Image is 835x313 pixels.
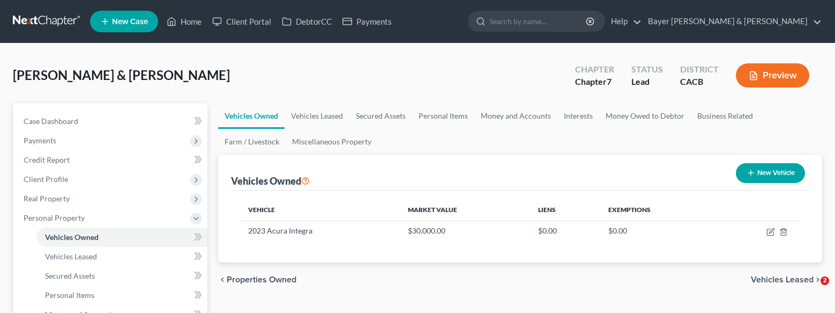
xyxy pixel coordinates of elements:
a: DebtorCC [277,12,337,31]
span: Personal Items [45,290,94,300]
a: Bayer [PERSON_NAME] & [PERSON_NAME] [643,12,822,31]
div: Chapter [575,63,614,76]
a: Client Portal [207,12,277,31]
span: Vehicles Owned [45,232,99,242]
span: Credit Report [24,155,70,164]
a: Credit Report [15,150,207,170]
a: Personal Items [36,286,207,305]
span: Client Profile [24,174,68,184]
a: Vehicles Leased [285,103,349,129]
a: Home [161,12,207,31]
span: Personal Property [24,213,85,222]
i: chevron_left [218,275,227,284]
span: 7 [607,76,612,86]
a: Vehicles Owned [36,228,207,247]
a: Interests [557,103,599,129]
div: CACB [680,76,719,88]
td: $30,000.00 [399,221,530,241]
div: Chapter [575,76,614,88]
a: Case Dashboard [15,112,207,131]
div: Status [631,63,663,76]
a: Farm / Livestock [218,129,286,155]
span: Payments [24,136,56,145]
a: Money Owed to Debtor [599,103,691,129]
span: [PERSON_NAME] & [PERSON_NAME] [13,67,230,83]
div: Lead [631,76,663,88]
span: Vehicles Leased [45,252,97,261]
span: 2 [821,276,829,285]
td: $0.00 [600,221,717,241]
span: New Case [112,18,148,26]
span: Case Dashboard [24,117,78,126]
iframe: Intercom live chat [799,276,824,302]
span: Real Property [24,194,70,203]
button: New Vehicle [736,163,805,183]
span: Secured Assets [45,271,95,280]
span: Vehicles Leased [751,275,814,284]
a: Payments [337,12,397,31]
th: Vehicle [240,199,399,221]
a: Business Related [691,103,759,129]
a: Secured Assets [36,266,207,286]
button: Vehicles Leased chevron_right [751,275,822,284]
a: Vehicles Owned [218,103,285,129]
a: Personal Items [412,103,474,129]
th: Market Value [399,199,530,221]
i: chevron_right [814,275,822,284]
a: Help [606,12,642,31]
a: Money and Accounts [474,103,557,129]
div: Vehicles Owned [231,174,310,187]
button: chevron_left Properties Owned [218,275,296,284]
a: Miscellaneous Property [286,129,378,155]
th: Exemptions [600,199,717,221]
div: District [680,63,719,76]
input: Search by name... [489,11,587,31]
a: Secured Assets [349,103,412,129]
th: Liens [530,199,600,221]
span: Properties Owned [227,275,296,284]
a: Vehicles Leased [36,247,207,266]
td: $0.00 [530,221,600,241]
td: 2023 Acura Integra [240,221,399,241]
button: Preview [736,63,809,88]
